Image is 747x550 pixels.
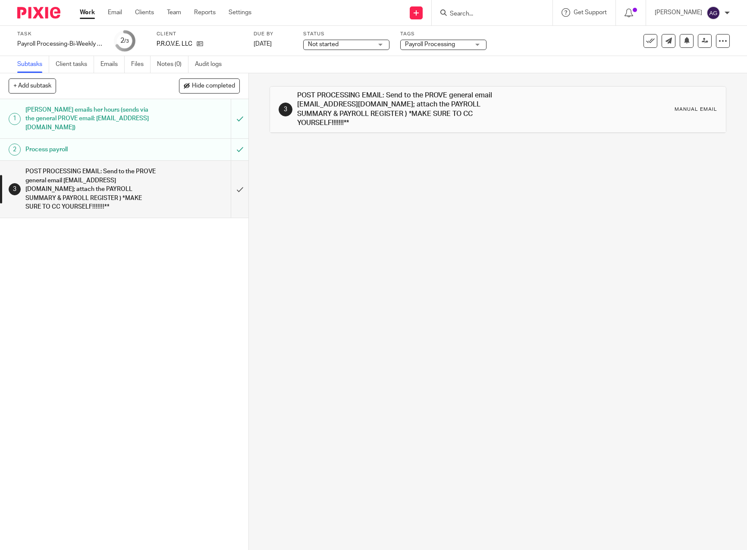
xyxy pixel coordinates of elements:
[197,41,203,47] i: Open client page
[195,56,228,73] a: Audit logs
[655,8,702,17] p: [PERSON_NAME]
[698,34,712,48] a: Reassign task
[675,106,717,113] div: Manual email
[157,56,188,73] a: Notes (0)
[17,31,104,37] label: Task
[192,83,235,90] span: Hide completed
[124,39,129,44] small: /3
[56,56,94,73] a: Client tasks
[254,41,272,47] span: [DATE]
[17,40,104,48] div: Payroll Processing-Bi-Weekly [DATE] - P.R.O.V.E. Counseling
[279,103,292,116] div: 3
[100,56,125,73] a: Emails
[254,31,292,37] label: Due by
[17,56,49,73] a: Subtasks
[9,144,21,156] div: 2
[231,161,248,218] div: Mark as done
[131,56,151,73] a: Files
[135,8,154,17] a: Clients
[120,36,129,46] div: 2
[662,34,675,48] a: Send new email to P.R.O.V.E. LLC
[157,40,192,48] p: P.R.O.V.E. LLC
[194,8,216,17] a: Reports
[25,103,157,134] h1: [PERSON_NAME] emails her hours (sends via the general PROVE email: [EMAIL_ADDRESS][DOMAIN_NAME])
[706,6,720,20] img: svg%3E
[405,41,455,47] span: Payroll Processing
[17,40,104,48] div: Payroll Processing-Bi-Weekly Friday - P.R.O.V.E. Counseling
[449,10,527,18] input: Search
[9,113,21,125] div: 1
[574,9,607,16] span: Get Support
[17,7,60,19] img: Pixie
[9,183,21,195] div: 3
[179,78,240,93] button: Hide completed
[231,139,248,160] div: Mark as to do
[297,91,516,128] h1: POST PROCESSING EMAIL: Send to the PROVE general email [EMAIL_ADDRESS][DOMAIN_NAME]; attach the P...
[157,31,243,37] label: Client
[231,99,248,138] div: Mark as to do
[9,78,56,93] button: + Add subtask
[400,31,486,37] label: Tags
[308,41,339,47] span: Not started
[80,8,95,17] a: Work
[108,8,122,17] a: Email
[25,143,157,156] h1: Process payroll
[229,8,251,17] a: Settings
[25,165,157,213] h1: POST PROCESSING EMAIL: Send to the PROVE general email [EMAIL_ADDRESS][DOMAIN_NAME]; attach the P...
[303,31,389,37] label: Status
[680,34,694,48] button: Snooze task
[167,8,181,17] a: Team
